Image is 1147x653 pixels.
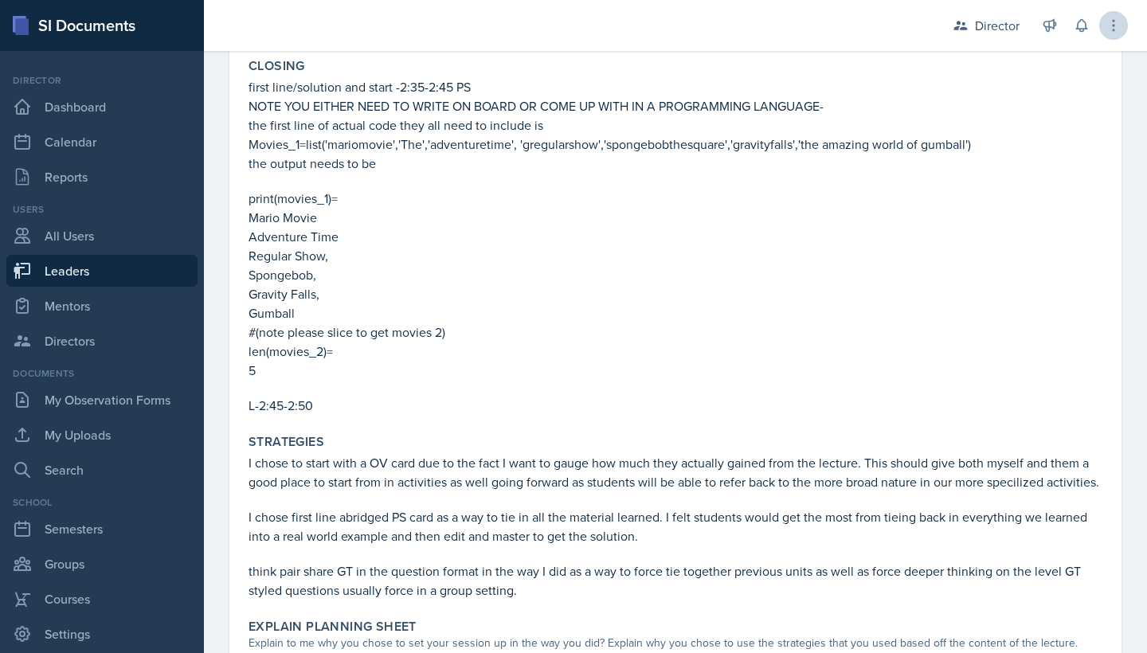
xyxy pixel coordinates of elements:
[249,208,1102,227] p: Mario Movie
[249,619,417,635] label: Explain Planning Sheet
[6,366,198,381] div: Documents
[249,323,1102,342] p: #(note please slice to get movies 2)
[249,227,1102,246] p: Adventure Time
[249,361,1102,380] p: 5
[249,135,1102,154] p: Movies_1=list('mariomovie','The','adventuretime', 'gregularshow','spongebobthesquare','gravityfal...
[249,77,1102,96] p: first line/solution and start -2:35-2:45 PS
[249,189,1102,208] p: print(movies_1)=
[249,58,305,74] label: Closing
[249,284,1102,303] p: Gravity Falls,
[249,154,1102,173] p: the output needs to be
[249,561,1102,600] p: think pair share GT in the question format in the way I did as a way to force tie together previo...
[6,220,198,252] a: All Users
[249,246,1102,265] p: Regular Show,
[249,453,1102,491] p: I chose to start with a OV card due to the fact I want to gauge how much they actually gained fro...
[249,115,1102,135] p: the first line of actual code they all need to include is
[6,513,198,545] a: Semesters
[6,126,198,158] a: Calendar
[6,548,198,580] a: Groups
[249,96,1102,115] p: NOTE YOU EITHER NEED TO WRITE ON BOARD OR COME UP WITH IN A PROGRAMMING LANGUAGE-
[6,255,198,287] a: Leaders
[6,91,198,123] a: Dashboard
[6,618,198,650] a: Settings
[6,161,198,193] a: Reports
[6,495,198,510] div: School
[6,454,198,486] a: Search
[6,583,198,615] a: Courses
[6,419,198,451] a: My Uploads
[6,325,198,357] a: Directors
[6,290,198,322] a: Mentors
[6,384,198,416] a: My Observation Forms
[249,396,1102,415] p: L-2:45-2:50
[249,434,324,450] label: Strategies
[975,16,1020,35] div: Director
[249,303,1102,323] p: Gumball
[249,507,1102,545] p: I chose first line abridged PS card as a way to tie in all the material learned. I felt students ...
[249,342,1102,361] p: len(movies_2)=
[249,265,1102,284] p: Spongebob,
[249,635,1102,651] div: Explain to me why you chose to set your session up in the way you did? Explain why you chose to u...
[6,202,198,217] div: Users
[6,73,198,88] div: Director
